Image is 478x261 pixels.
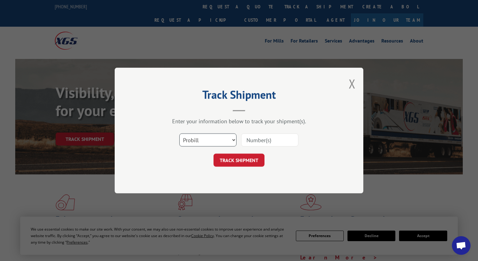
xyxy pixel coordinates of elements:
button: TRACK SHIPMENT [214,154,264,167]
button: Close modal [349,75,356,92]
div: Enter your information below to track your shipment(s). [146,118,332,125]
div: Open chat [452,236,471,255]
h2: Track Shipment [146,90,332,102]
input: Number(s) [241,133,298,146]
